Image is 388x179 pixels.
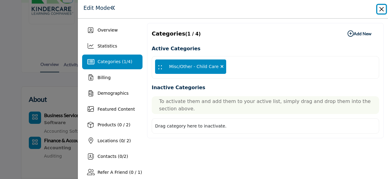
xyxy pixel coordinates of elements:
[124,154,127,159] span: 2
[121,138,124,143] span: 0
[97,44,117,48] span: Statistics
[152,44,379,53] h1: Active Categories
[97,75,111,80] span: Billing
[340,28,379,40] button: Add New
[185,31,201,37] span: (1 / 4)
[97,28,118,32] span: Overview
[152,83,379,92] h2: Inactive Categories
[220,63,224,70] span: Remove
[97,91,128,96] span: Demographics
[97,59,132,64] span: Categories ( / )
[158,61,163,73] span: ::
[155,59,226,74] div: Misc/Other - Child Care
[120,154,122,159] span: 0
[128,59,131,64] span: 4
[97,107,135,112] span: Featured Content
[152,29,201,38] p: Categories
[97,122,130,127] span: Products (0 / 2)
[124,59,127,64] span: 1
[348,31,354,37] i: Add New
[377,5,386,13] button: Close
[83,5,116,11] h1: Edit Mode
[155,123,226,129] div: Drag category here to inactivate.
[97,138,131,143] span: Locations ( / 2)
[159,98,372,112] p: To activate them and add them to your active list, simply drag and drop them into the section above.
[348,31,371,37] b: Add New
[97,170,142,175] span: Refer A Friend (0 / 1)
[97,154,128,159] span: Contacts ( / )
